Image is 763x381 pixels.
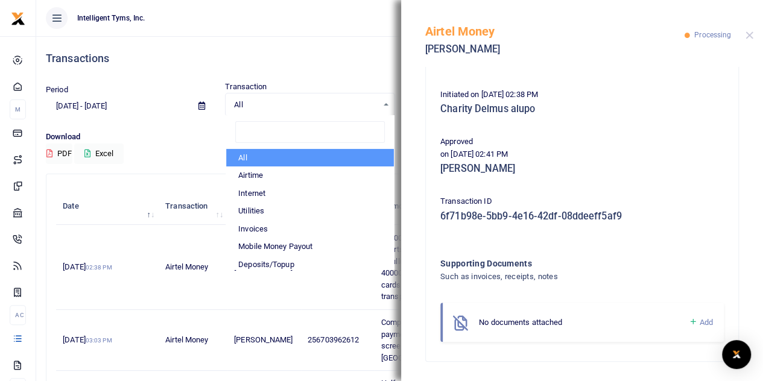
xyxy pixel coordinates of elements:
[11,13,25,22] a: logo-small logo-large logo-large
[226,220,393,238] li: Invoices
[63,335,112,344] span: [DATE]
[746,31,753,39] button: Close
[425,24,685,39] h5: Airtel Money
[11,11,25,26] img: logo-small
[688,315,713,329] a: Add
[226,202,393,220] li: Utilities
[440,148,724,161] p: on [DATE] 02:41 PM
[86,337,112,344] small: 03:03 PM
[46,84,68,96] label: Period
[440,89,724,101] p: Initiated on [DATE] 02:38 PM
[226,166,393,184] li: Airtime
[46,143,72,164] button: PDF
[308,335,359,344] span: 256703962612
[46,131,753,143] p: Download
[440,163,724,175] h5: [PERSON_NAME]
[46,52,753,65] h4: Transactions
[234,99,377,111] span: All
[10,99,26,119] li: M
[440,210,724,222] h5: 6f71b98e-5bb9-4e16-42df-08ddeeff5af9
[74,143,124,164] button: Excel
[226,238,393,256] li: Mobile Money Payout
[440,136,724,148] p: Approved
[440,257,675,270] h4: Supporting Documents
[165,335,208,344] span: Airtel Money
[479,318,562,327] span: No documents attached
[226,149,393,167] li: All
[722,340,751,369] div: Open Intercom Messenger
[694,31,731,39] span: Processing
[700,318,713,327] span: Add
[225,81,267,93] label: Transaction
[63,262,112,271] span: [DATE]
[72,13,150,24] span: Intelligent Tyms, Inc.
[226,184,393,203] li: Internet
[440,195,724,208] p: Transaction ID
[56,187,159,225] th: Date: activate to sort column descending
[46,96,189,116] input: select period
[10,305,26,325] li: Ac
[165,262,208,271] span: Airtel Money
[440,270,675,283] h4: Such as invoices, receipts, notes
[234,335,293,344] span: [PERSON_NAME]
[440,103,724,115] h5: Charity Delmus alupo
[381,318,458,362] span: Completing half payment for exhibition screen two days at [GEOGRAPHIC_DATA]
[86,264,112,271] small: 02:38 PM
[425,43,685,55] h5: [PERSON_NAME]
[159,187,227,225] th: Transaction: activate to sort column ascending
[226,256,393,274] li: Deposits/Topup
